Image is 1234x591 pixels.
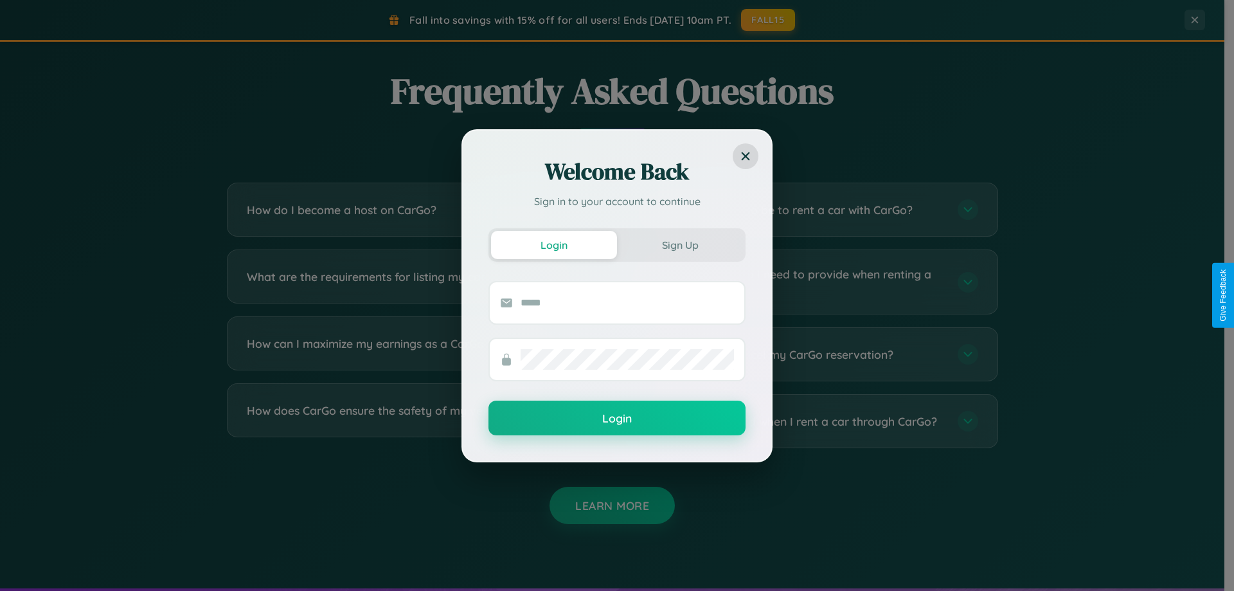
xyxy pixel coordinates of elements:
[617,231,743,259] button: Sign Up
[491,231,617,259] button: Login
[488,156,746,187] h2: Welcome Back
[488,194,746,209] p: Sign in to your account to continue
[1219,269,1228,322] div: Give Feedback
[488,401,746,435] button: Login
